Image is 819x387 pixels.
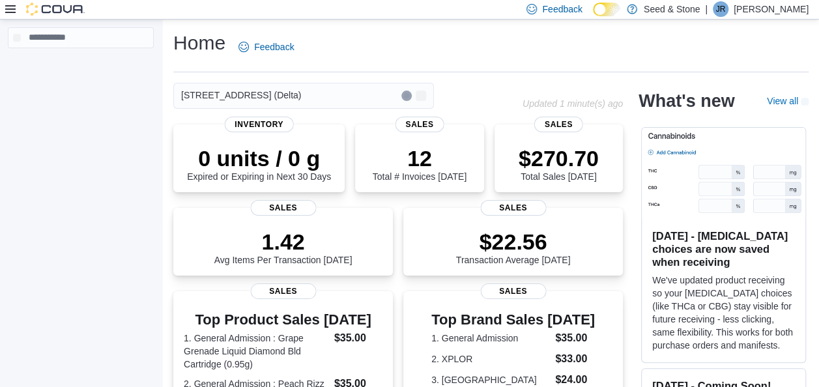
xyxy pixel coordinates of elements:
[416,91,426,101] button: Open list of options
[480,283,546,299] span: Sales
[401,91,412,101] button: Clear input
[534,117,583,132] span: Sales
[214,229,352,265] div: Avg Items Per Transaction [DATE]
[456,229,571,265] div: Transaction Average [DATE]
[705,1,708,17] p: |
[431,312,595,328] h3: Top Brand Sales [DATE]
[250,200,316,216] span: Sales
[767,96,809,106] a: View allExternal link
[801,98,809,106] svg: External link
[519,145,599,171] p: $270.70
[716,1,726,17] span: JR
[214,229,352,255] p: 1.42
[187,145,331,182] div: Expired or Expiring in Next 30 Days
[593,3,620,16] input: Dark Mode
[456,229,571,255] p: $22.56
[395,117,444,132] span: Sales
[644,1,700,17] p: Seed & Stone
[519,145,599,182] div: Total Sales [DATE]
[431,352,550,365] dt: 2. XPLOR
[184,332,329,371] dt: 1. General Admission : Grape Grenade Liquid Diamond Bld Cartridge (0.95g)
[555,351,595,367] dd: $33.00
[250,283,316,299] span: Sales
[173,30,225,56] h1: Home
[734,1,809,17] p: [PERSON_NAME]
[431,332,550,345] dt: 1. General Admission
[233,34,299,60] a: Feedback
[652,274,795,352] p: We've updated product receiving so your [MEDICAL_DATA] choices (like THCa or CBG) stay visible fo...
[224,117,294,132] span: Inventory
[184,312,382,328] h3: Top Product Sales [DATE]
[480,200,546,216] span: Sales
[373,145,467,182] div: Total # Invoices [DATE]
[542,3,582,16] span: Feedback
[334,330,382,346] dd: $35.00
[254,40,294,53] span: Feedback
[187,145,331,171] p: 0 units / 0 g
[26,3,85,16] img: Cova
[713,1,728,17] div: Jimmie Rao
[8,51,154,82] nav: Complex example
[593,16,594,17] span: Dark Mode
[431,373,550,386] dt: 3. [GEOGRAPHIC_DATA]
[639,91,734,111] h2: What's new
[373,145,467,171] p: 12
[181,87,301,103] span: [STREET_ADDRESS] (Delta)
[523,98,623,109] p: Updated 1 minute(s) ago
[555,330,595,346] dd: $35.00
[652,229,795,268] h3: [DATE] - [MEDICAL_DATA] choices are now saved when receiving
